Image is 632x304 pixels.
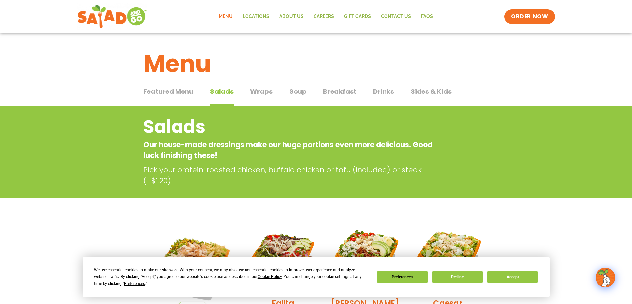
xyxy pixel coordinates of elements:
span: Featured Menu [143,87,193,96]
img: Product photo for Fajita Salad [246,220,319,292]
a: About Us [274,9,309,24]
img: Product photo for Cobb Salad [329,220,401,292]
button: Preferences [377,271,428,283]
div: Tabbed content [143,84,489,107]
a: FAQs [416,9,438,24]
button: Decline [432,271,483,283]
h2: Salads [143,113,436,140]
img: new-SAG-logo-768×292 [77,3,147,30]
a: Contact Us [376,9,416,24]
h1: Menu [143,46,489,82]
span: ORDER NOW [511,13,548,21]
div: We use essential cookies to make our site work. With your consent, we may also use non-essential ... [94,267,369,287]
a: GIFT CARDS [339,9,376,24]
a: ORDER NOW [504,9,555,24]
span: Salads [210,87,234,96]
nav: Menu [214,9,438,24]
img: Product photo for Caesar Salad [411,220,484,292]
a: Careers [309,9,339,24]
span: Sides & Kids [411,87,452,96]
span: Preferences [124,281,145,286]
div: Cookie Consent Prompt [83,257,550,297]
p: Our house-made dressings make our huge portions even more delicious. Good luck finishing these! [143,139,436,161]
button: Accept [487,271,538,283]
a: Menu [214,9,238,24]
span: Cookie Policy [258,274,282,279]
span: Breakfast [323,87,356,96]
img: wpChatIcon [596,268,615,287]
span: Wraps [250,87,273,96]
p: Pick your protein: roasted chicken, buffalo chicken or tofu (included) or steak (+$1.20) [143,164,439,186]
span: Drinks [373,87,394,96]
a: Locations [238,9,274,24]
span: Soup [289,87,307,96]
